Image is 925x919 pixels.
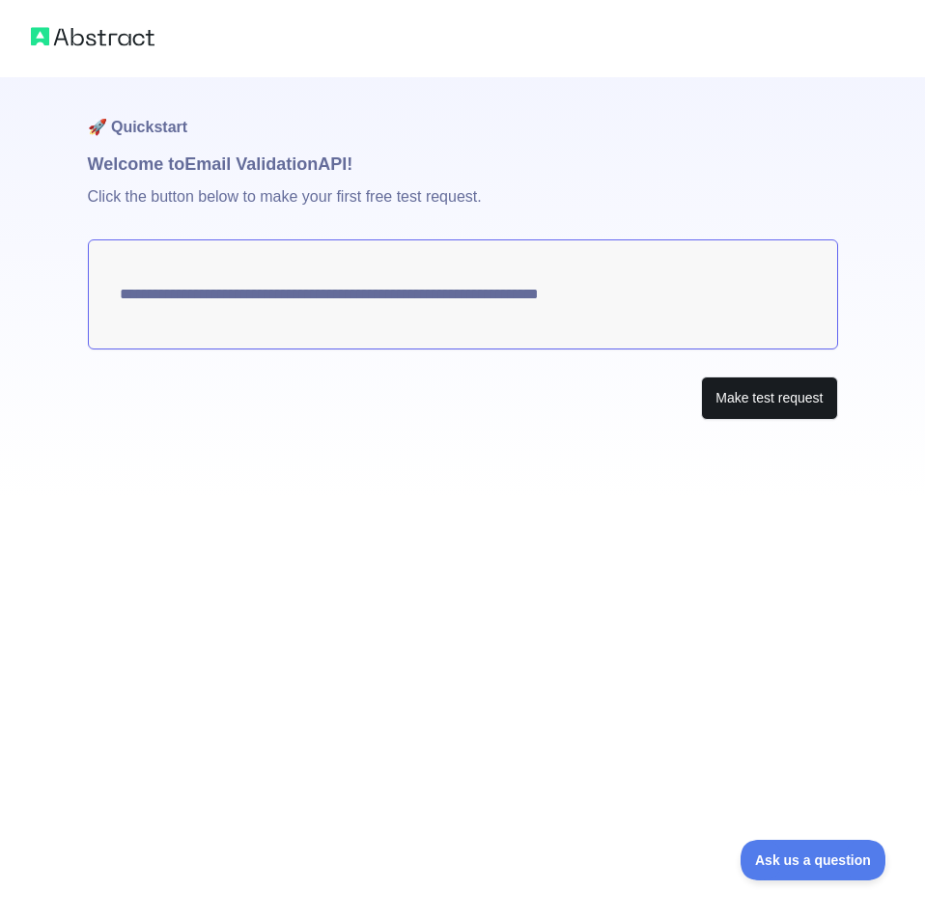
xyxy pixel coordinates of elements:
[88,178,838,239] p: Click the button below to make your first free test request.
[31,23,154,50] img: Abstract logo
[741,840,886,880] iframe: Toggle Customer Support
[88,151,838,178] h1: Welcome to Email Validation API!
[88,77,838,151] h1: 🚀 Quickstart
[701,376,837,420] button: Make test request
